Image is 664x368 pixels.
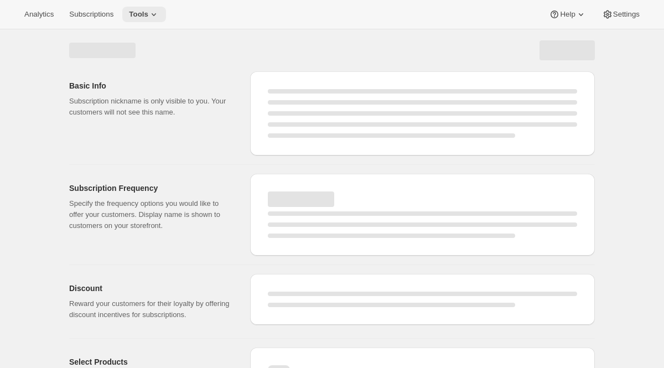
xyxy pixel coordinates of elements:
h2: Subscription Frequency [69,183,232,194]
button: Subscriptions [63,7,120,22]
h2: Select Products [69,356,232,367]
button: Help [542,7,593,22]
button: Tools [122,7,166,22]
p: Reward your customers for their loyalty by offering discount incentives for subscriptions. [69,298,232,320]
span: Help [560,10,575,19]
p: Subscription nickname is only visible to you. Your customers will not see this name. [69,96,232,118]
span: Settings [613,10,640,19]
button: Analytics [18,7,60,22]
span: Subscriptions [69,10,113,19]
p: Specify the frequency options you would like to offer your customers. Display name is shown to cu... [69,198,232,231]
h2: Basic Info [69,80,232,91]
span: Tools [129,10,148,19]
span: Analytics [24,10,54,19]
h2: Discount [69,283,232,294]
button: Settings [595,7,646,22]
